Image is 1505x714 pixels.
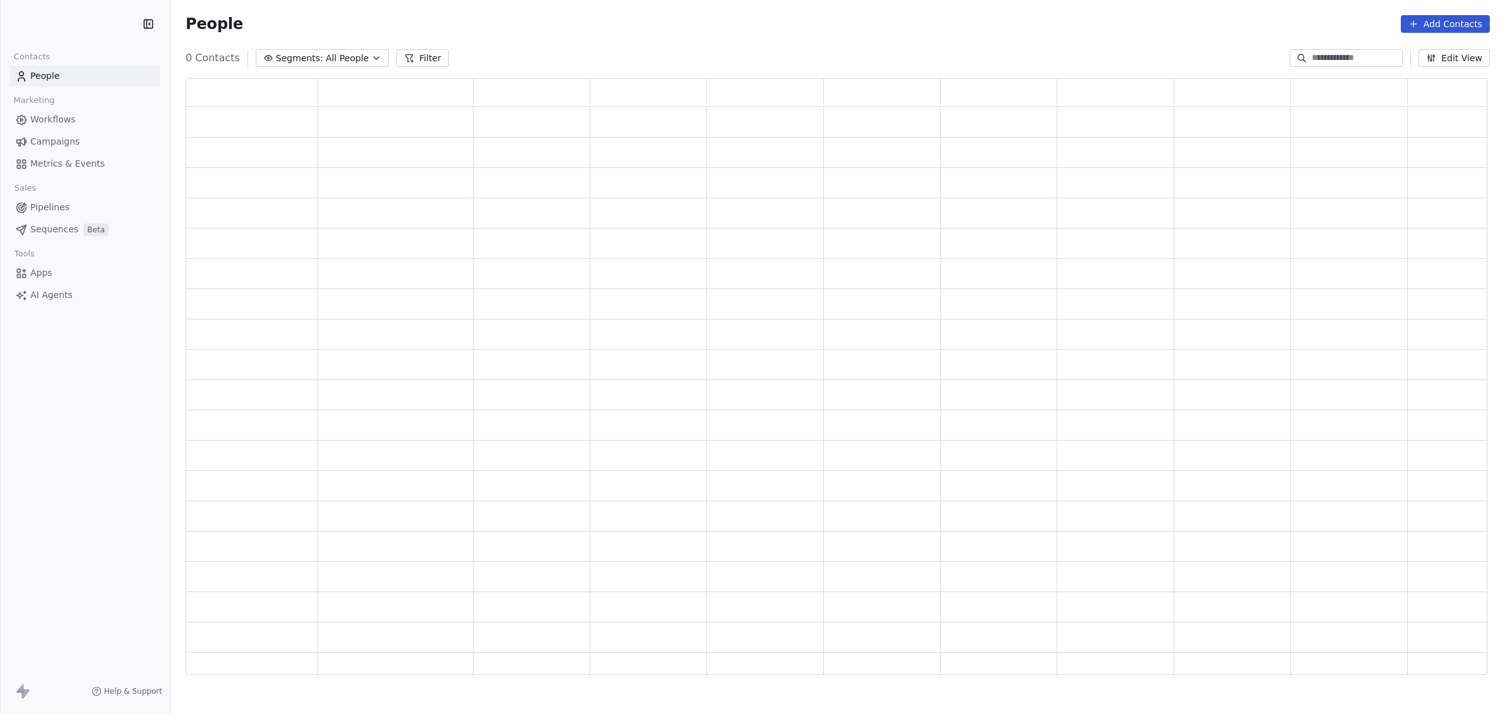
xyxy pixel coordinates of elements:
a: AI Agents [10,285,160,306]
span: Metrics & Events [30,157,105,170]
span: People [30,69,60,83]
span: Workflows [30,113,76,126]
a: SequencesBeta [10,219,160,240]
a: Pipelines [10,197,160,218]
span: Sales [9,179,42,198]
a: People [10,66,160,86]
a: Apps [10,263,160,283]
span: Segments: [276,52,323,65]
a: Metrics & Events [10,153,160,174]
span: Sequences [30,223,78,236]
a: Workflows [10,109,160,130]
a: Help & Support [92,686,162,696]
span: Pipelines [30,201,69,214]
span: Marketing [8,91,60,110]
span: Campaigns [30,135,80,148]
span: 0 Contacts [186,51,240,66]
span: People [186,15,243,33]
span: Tools [9,244,40,263]
span: Apps [30,266,52,280]
button: Add Contacts [1401,15,1490,33]
span: Help & Support [104,686,162,696]
span: Contacts [8,47,56,66]
span: All People [326,52,369,65]
button: Filter [396,49,449,67]
a: Campaigns [10,131,160,152]
span: AI Agents [30,289,73,302]
span: Beta [83,223,109,236]
button: Edit View [1419,49,1490,67]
